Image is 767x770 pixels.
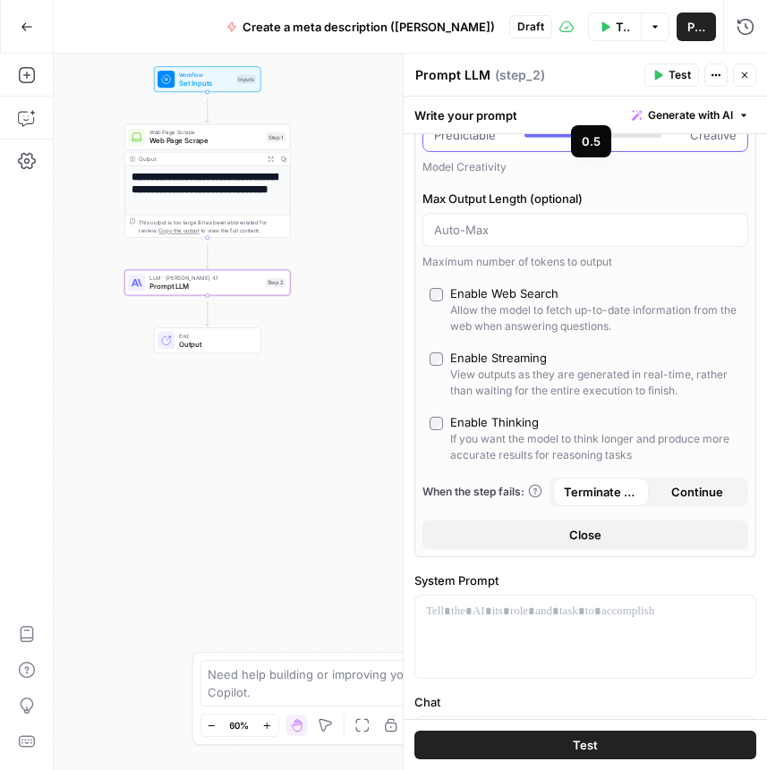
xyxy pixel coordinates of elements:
span: Continue [671,483,723,501]
span: Creative [690,126,737,144]
span: 60% [229,718,249,732]
div: Step 1 [267,132,286,142]
span: LLM · [PERSON_NAME] 4.1 [149,274,260,283]
div: Enable Thinking [450,413,539,431]
span: Copy the output [158,227,199,233]
div: WorkflowSet InputsInputs [124,66,291,92]
input: Auto-Max [434,221,737,239]
span: Set Inputs [179,78,232,89]
div: LLM · [PERSON_NAME] 4.1Prompt LLMStep 2 [124,270,291,296]
div: Step 2 [265,278,285,288]
div: This output is too large & has been abbreviated for review. to view the full content. [139,218,285,235]
g: Edge from step_2 to end [206,302,209,326]
span: Web Page Scrape [149,128,262,137]
span: Prompt LLM [149,281,260,292]
div: Allow the model to fetch up-to-date information from the web when answering questions. [450,302,741,334]
div: Enable Web Search [450,284,558,302]
span: Publish [687,18,705,36]
g: Edge from start to step_1 [206,98,209,123]
label: Max Output Length (optional) [422,190,748,207]
button: Test [644,63,699,87]
button: Close [422,520,748,549]
button: Create a meta description ([PERSON_NAME]) [216,13,506,41]
button: Publish [677,13,716,41]
div: Write your prompt [404,97,767,133]
textarea: Prompt LLM [415,66,490,84]
label: System Prompt [414,571,756,589]
span: Test Workflow [616,18,631,36]
div: Inputs [236,74,256,84]
button: Test [414,731,756,759]
button: Continue [649,478,745,506]
div: Maximum number of tokens to output [422,254,748,270]
div: Output [139,155,260,164]
span: Test [573,736,598,754]
div: 0.5 [582,132,601,150]
div: EndOutput [124,327,291,353]
span: Close [569,526,601,544]
span: ( step_2 ) [495,66,545,84]
span: Generate with AI [648,107,733,123]
span: Test [669,67,691,83]
button: Test Workflow [588,13,642,41]
span: Terminate Workflow [564,483,638,501]
input: Enable StreamingView outputs as they are generated in real-time, rather than waiting for the enti... [430,352,443,366]
span: Draft [517,19,544,35]
div: Enable Streaming [450,349,547,367]
span: Output [179,339,251,350]
span: Create a meta description ([PERSON_NAME]) [243,18,495,36]
button: Generate with AI [625,104,756,127]
div: Model Creativity [422,159,748,175]
g: Edge from step_1 to step_2 [206,245,209,268]
a: When the step fails: [422,484,542,500]
span: Web Page Scrape [149,135,262,146]
label: Chat [414,693,756,711]
div: View outputs as they are generated in real-time, rather than waiting for the entire execution to ... [450,367,741,399]
span: Predictable [434,126,496,144]
div: If you want the model to think longer and produce more accurate results for reasoning tasks [450,431,741,463]
input: Enable ThinkingIf you want the model to think longer and produce more accurate results for reason... [430,417,443,430]
span: End [179,331,251,340]
span: Workflow [179,70,232,79]
input: Enable Web SearchAllow the model to fetch up-to-date information from the web when answering ques... [430,288,443,301]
